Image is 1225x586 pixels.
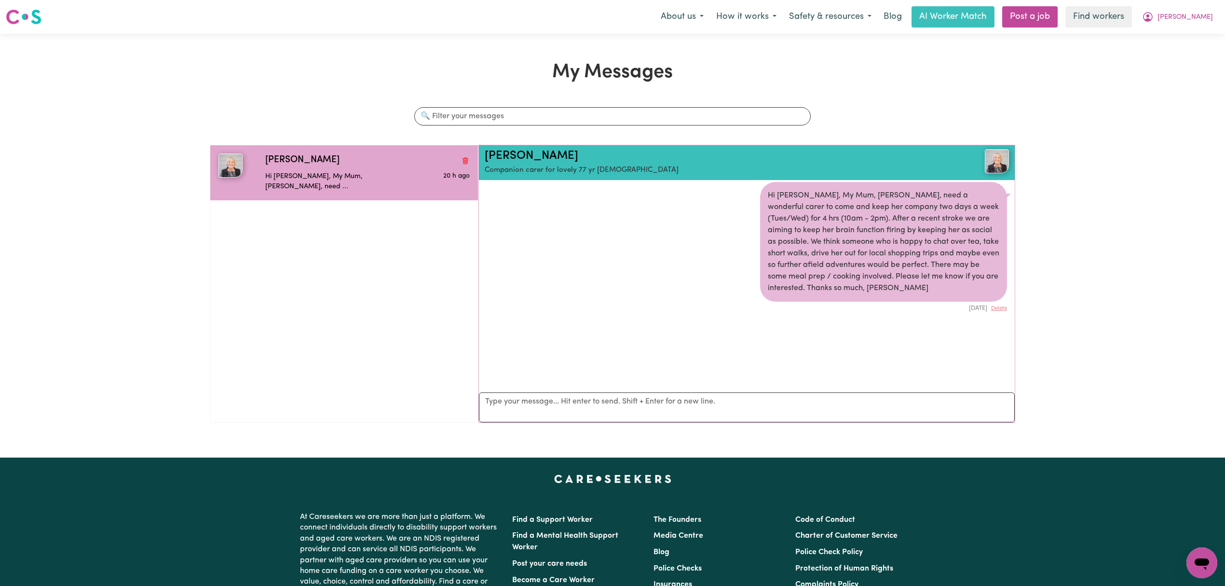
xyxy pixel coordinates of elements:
[991,305,1007,313] button: Delete
[218,153,243,178] img: Linda M
[265,153,340,167] span: [PERSON_NAME]
[512,516,593,524] a: Find a Support Worker
[210,61,1015,84] h1: My Messages
[1186,547,1217,578] iframe: Button to launch messaging window, conversation in progress
[985,149,1009,173] img: View Linda M's profile
[1136,7,1219,27] button: My Account
[414,107,811,126] input: 🔍 Filter your messages
[512,576,595,584] a: Become a Care Worker
[512,560,587,568] a: Post your care needs
[783,7,878,27] button: Safety & resources
[795,532,898,540] a: Charter of Customer Service
[878,6,908,28] a: Blog
[760,182,1007,302] div: Hi [PERSON_NAME], My Mum, [PERSON_NAME], need a wonderful carer to come and keep her company two ...
[1002,6,1058,28] a: Post a job
[653,565,702,572] a: Police Checks
[654,7,710,27] button: About us
[795,548,863,556] a: Police Check Policy
[653,516,701,524] a: The Founders
[653,532,703,540] a: Media Centre
[265,171,402,192] p: Hi [PERSON_NAME], My Mum, [PERSON_NAME], need ...
[710,7,783,27] button: How it works
[512,532,618,551] a: Find a Mental Health Support Worker
[1157,12,1213,23] span: [PERSON_NAME]
[795,565,893,572] a: Protection of Human Rights
[912,6,994,28] a: AI Worker Match
[485,165,922,176] p: Companion carer for lovely 77 yr [DEMOGRAPHIC_DATA]
[6,6,41,28] a: Careseekers logo
[485,150,578,162] a: [PERSON_NAME]
[461,154,470,167] button: Delete conversation
[760,302,1007,313] div: [DATE]
[443,173,470,179] span: Message sent on October 4, 2025
[554,475,671,483] a: Careseekers home page
[6,8,41,26] img: Careseekers logo
[1065,6,1132,28] a: Find workers
[210,145,477,200] button: Linda M[PERSON_NAME]Delete conversationHi [PERSON_NAME], My Mum, [PERSON_NAME], need ...Message s...
[922,149,1009,173] a: Linda M
[795,516,855,524] a: Code of Conduct
[653,548,669,556] a: Blog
